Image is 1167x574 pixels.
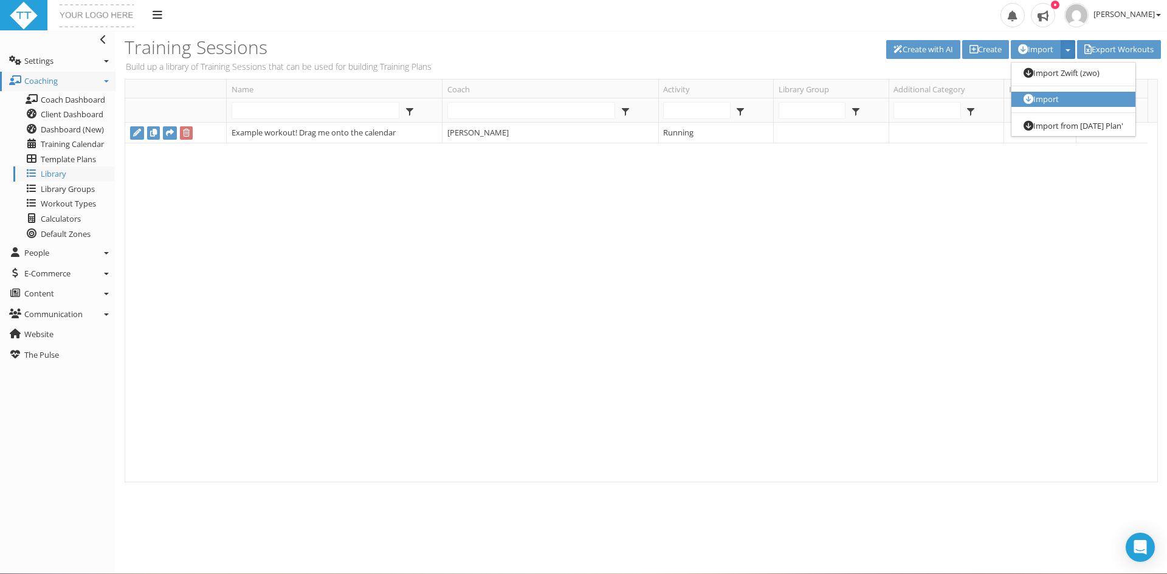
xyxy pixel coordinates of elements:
[13,152,114,167] a: Template Plans
[1011,66,1135,81] a: Import Zwift (zwo)
[24,75,58,86] span: Coaching
[125,60,637,73] p: Build up a library of Training Sessions that can be used for building Training Plans
[24,349,59,360] span: The Pulse
[13,196,114,211] a: Workout Types
[1093,9,1161,19] span: [PERSON_NAME]
[402,103,417,118] span: select
[41,213,81,224] span: Calculators
[41,183,95,194] span: Library Groups
[13,92,114,108] a: Coach Dashboard
[41,168,66,179] span: Library
[163,126,177,140] a: Share
[658,123,774,143] td: Running
[618,103,618,118] span: Starts with
[962,40,1009,59] a: Create
[41,138,104,149] span: Training Calendar
[57,1,137,30] img: yourlogohere.png
[1126,533,1155,562] div: Open Intercom Messenger
[24,309,83,319] span: Communication
[13,166,114,182] a: Library
[893,80,1003,98] a: Additional Category
[1011,118,1135,134] a: Import from [DATE] Plan'
[41,228,91,239] span: Default Zones
[447,80,658,98] a: Coach
[1064,3,1089,27] img: 7c15436582ae2bab365b9afc9665bb38
[41,198,96,209] span: Workout Types
[130,126,144,140] a: Edit
[226,123,442,143] td: Example workout! Drag me onto the calendar
[663,80,773,98] a: Activity
[41,109,103,120] span: Client Dashboard
[41,94,105,105] span: Coach Dashboard
[849,103,864,118] span: select
[13,227,114,242] a: Default Zones
[1077,40,1161,59] a: Export Workouts
[1011,92,1135,107] a: Import
[13,137,114,152] a: Training Calendar
[180,126,193,140] a: Delete
[13,107,114,122] a: Client Dashboard
[13,122,114,137] a: Dashboard (New)
[125,37,637,57] h3: Training Sessions
[24,247,49,258] span: People
[41,124,104,135] span: Dashboard (New)
[9,1,38,30] img: ttbadgewhite_48x48.png
[779,80,889,98] a: Library Group
[1011,40,1061,59] button: Import
[733,103,748,118] span: select
[963,103,979,118] span: select
[24,329,53,340] span: Website
[442,123,658,143] td: [PERSON_NAME]
[13,211,114,227] a: Calculators
[41,154,96,165] span: Template Plans
[886,40,960,59] a: Create with AI
[232,80,442,98] a: Name
[13,182,114,197] a: Library Groups
[618,103,633,118] span: select
[24,55,53,66] span: Settings
[1009,80,1076,98] a: Intensity Factor
[24,268,71,279] span: E-Commerce
[24,288,54,299] span: Content
[147,126,160,140] a: Copy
